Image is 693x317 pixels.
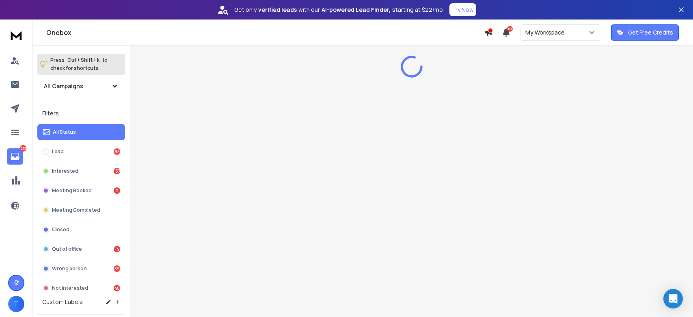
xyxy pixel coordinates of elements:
p: 333 [20,145,26,152]
p: My Workspace [525,28,568,37]
div: 39 [114,265,120,272]
img: logo [8,28,24,43]
button: Lead93 [37,143,125,160]
button: Meeting Booked2 [37,182,125,199]
p: Get Free Credits [628,28,673,37]
button: Interested137 [37,163,125,179]
button: Closed [37,221,125,238]
button: Try Now [449,3,476,16]
a: 333 [7,148,23,165]
p: Closed [52,226,69,233]
button: Out of office14 [37,241,125,257]
button: All Status [37,124,125,140]
p: Try Now [452,6,474,14]
button: T [8,296,24,312]
p: Interested [52,168,78,174]
div: 137 [114,168,120,174]
button: Not Interested48 [37,280,125,296]
div: 2 [114,187,120,194]
div: 14 [114,246,120,252]
p: All Status [53,129,76,135]
strong: AI-powered Lead Finder, [322,6,391,14]
div: Open Intercom Messenger [663,289,683,308]
div: 48 [114,285,120,291]
p: Lead [52,148,64,155]
h1: All Campaigns [44,82,83,90]
button: Wrong person39 [37,261,125,277]
button: Get Free Credits [611,24,679,41]
div: 93 [114,148,120,155]
span: Ctrl + Shift + k [66,55,101,65]
button: All Campaigns [37,78,125,94]
p: Not Interested [52,285,88,291]
button: Meeting Completed [37,202,125,218]
h3: Filters [37,108,125,119]
span: 50 [507,26,513,32]
p: Get only with our starting at $22/mo [234,6,443,14]
strong: verified leads [258,6,297,14]
h1: Onebox [46,28,484,37]
p: Meeting Completed [52,207,100,213]
h3: Custom Labels [42,298,83,306]
p: Press to check for shortcuts. [50,56,108,72]
p: Meeting Booked [52,187,92,194]
p: Out of office [52,246,82,252]
p: Wrong person [52,265,87,272]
